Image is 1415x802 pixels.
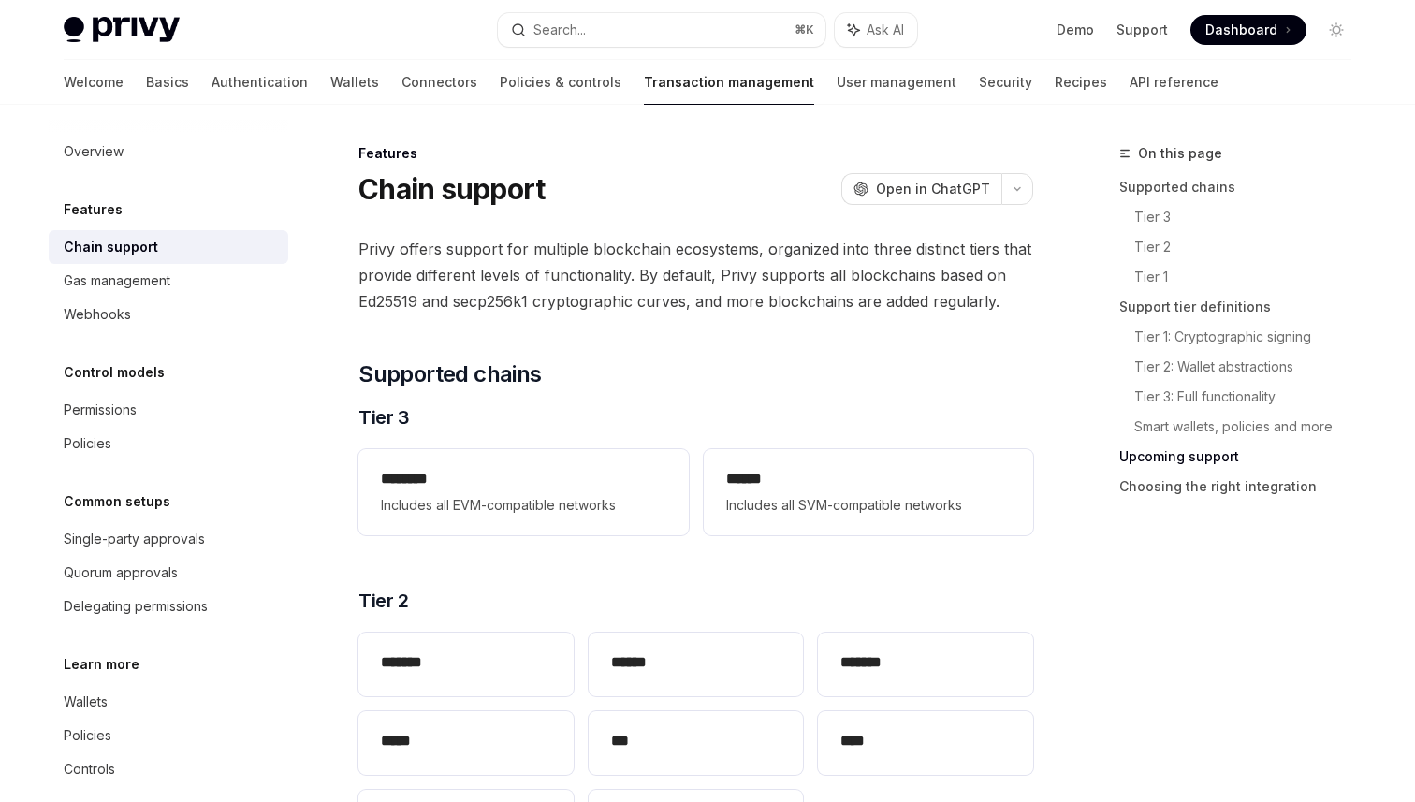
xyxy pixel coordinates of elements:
a: Smart wallets, policies and more [1134,412,1366,442]
a: Wallets [49,685,288,719]
a: Single-party approvals [49,522,288,556]
button: Ask AI [835,13,917,47]
a: **** *Includes all SVM-compatible networks [704,449,1033,535]
a: Basics [146,60,189,105]
a: Tier 1 [1134,262,1366,292]
div: Policies [64,724,111,747]
div: Search... [533,19,586,41]
a: Demo [1057,21,1094,39]
a: Policies [49,719,288,752]
a: Overview [49,135,288,168]
div: Permissions [64,399,137,421]
span: Dashboard [1205,21,1277,39]
span: Includes all EVM-compatible networks [381,494,665,517]
a: Support [1116,21,1168,39]
a: Tier 3: Full functionality [1134,382,1366,412]
div: Controls [64,758,115,780]
button: Search...⌘K [498,13,825,47]
span: Includes all SVM-compatible networks [726,494,1011,517]
h5: Features [64,198,123,221]
button: Open in ChatGPT [841,173,1001,205]
h5: Common setups [64,490,170,513]
a: Tier 2: Wallet abstractions [1134,352,1366,382]
a: Chain support [49,230,288,264]
a: Upcoming support [1119,442,1366,472]
a: Security [979,60,1032,105]
div: Quorum approvals [64,561,178,584]
a: User management [837,60,956,105]
a: Delegating permissions [49,590,288,623]
span: ⌘ K [795,22,814,37]
div: Single-party approvals [64,528,205,550]
span: Open in ChatGPT [876,180,990,198]
a: Supported chains [1119,172,1366,202]
a: Transaction management [644,60,814,105]
h5: Learn more [64,653,139,676]
a: Support tier definitions [1119,292,1366,322]
a: Choosing the right integration [1119,472,1366,502]
a: Recipes [1055,60,1107,105]
div: Chain support [64,236,158,258]
a: Wallets [330,60,379,105]
a: API reference [1130,60,1218,105]
a: Tier 3 [1134,202,1366,232]
a: Webhooks [49,298,288,331]
div: Overview [64,140,124,163]
div: Policies [64,432,111,455]
a: Policies & controls [500,60,621,105]
img: light logo [64,17,180,43]
a: Tier 1: Cryptographic signing [1134,322,1366,352]
span: Privy offers support for multiple blockchain ecosystems, organized into three distinct tiers that... [358,236,1033,314]
a: **** ***Includes all EVM-compatible networks [358,449,688,535]
h1: Chain support [358,172,545,206]
div: Wallets [64,691,108,713]
div: Webhooks [64,303,131,326]
button: Toggle dark mode [1321,15,1351,45]
h5: Control models [64,361,165,384]
a: Tier 2 [1134,232,1366,262]
a: Quorum approvals [49,556,288,590]
a: Permissions [49,393,288,427]
div: Delegating permissions [64,595,208,618]
span: Tier 2 [358,588,408,614]
span: Ask AI [867,21,904,39]
a: Dashboard [1190,15,1306,45]
a: Authentication [212,60,308,105]
a: Welcome [64,60,124,105]
a: Policies [49,427,288,460]
a: Connectors [401,60,477,105]
a: Gas management [49,264,288,298]
span: Tier 3 [358,404,409,430]
div: Features [358,144,1033,163]
a: Controls [49,752,288,786]
div: Gas management [64,270,170,292]
span: Supported chains [358,359,541,389]
span: On this page [1138,142,1222,165]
